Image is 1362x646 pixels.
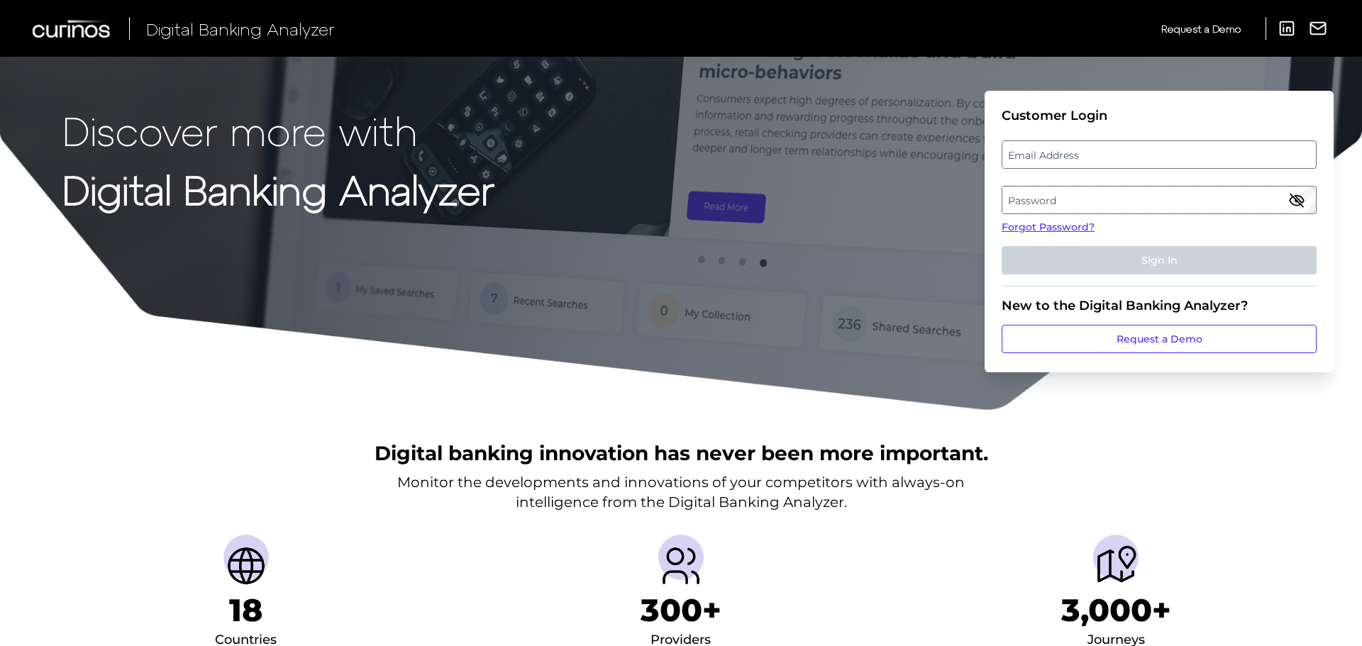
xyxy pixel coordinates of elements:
strong: Digital Banking Analyzer [62,165,494,213]
p: Discover more with [62,108,494,152]
p: Monitor the developments and innovations of your competitors with always-on intelligence from the... [397,472,965,512]
a: Forgot Password? [1002,220,1317,235]
img: Curinos [33,20,112,38]
h1: 300+ [641,591,721,629]
span: Digital Banking Analyzer [146,18,335,39]
img: Providers [658,543,704,589]
img: Journeys [1093,543,1139,589]
a: Request a Demo [1161,17,1241,40]
div: New to the Digital Banking Analyzer? [1002,298,1317,313]
h2: Digital banking innovation has never been more important. [375,440,988,467]
img: Countries [223,543,269,589]
label: Password [1002,187,1315,213]
label: Email Address [1002,142,1315,167]
span: Request a Demo [1161,23,1241,35]
h1: 18 [229,591,262,629]
h1: 3,000+ [1061,591,1171,629]
button: Sign In [1002,246,1317,274]
div: Customer Login [1002,108,1317,123]
a: Request a Demo [1002,325,1317,353]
